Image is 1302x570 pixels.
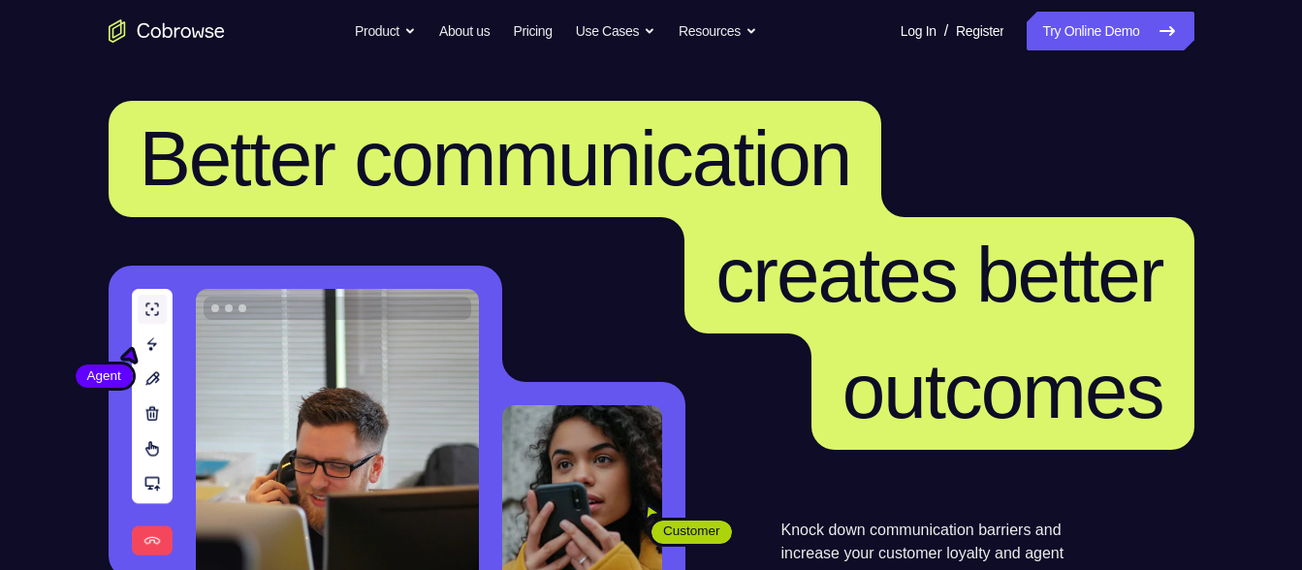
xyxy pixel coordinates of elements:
[944,19,948,43] span: /
[679,12,757,50] button: Resources
[576,12,655,50] button: Use Cases
[901,12,937,50] a: Log In
[109,19,225,43] a: Go to the home page
[355,12,416,50] button: Product
[956,12,1003,50] a: Register
[842,348,1163,434] span: outcomes
[140,115,851,202] span: Better communication
[715,232,1162,318] span: creates better
[1027,12,1193,50] a: Try Online Demo
[513,12,552,50] a: Pricing
[439,12,490,50] a: About us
